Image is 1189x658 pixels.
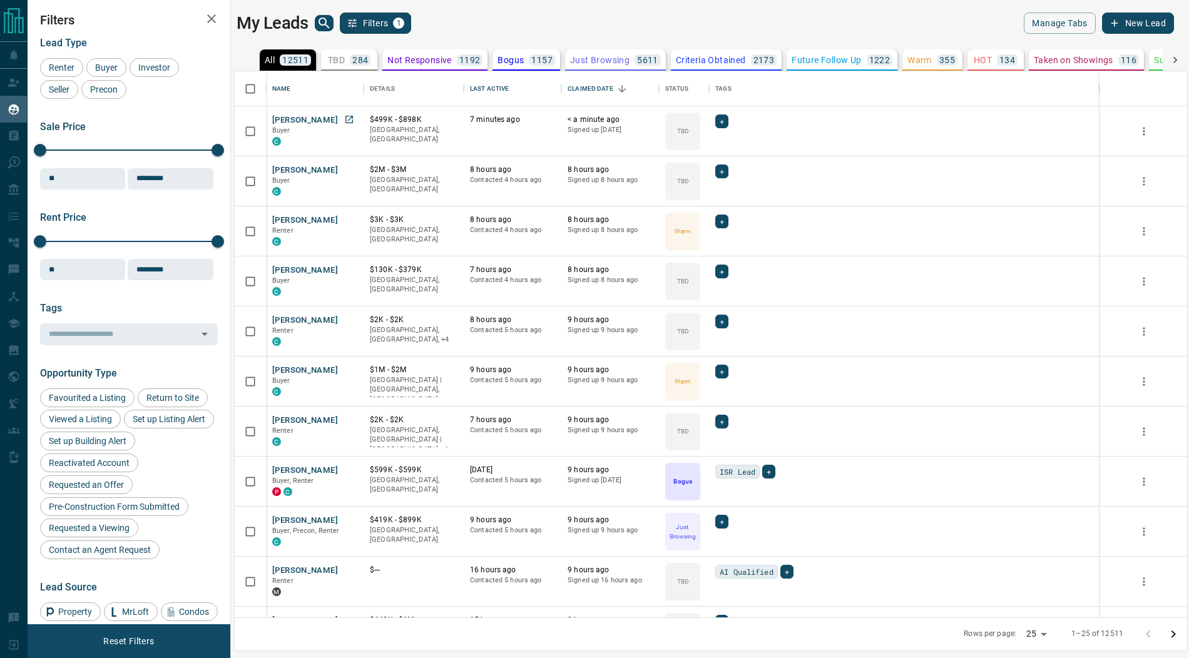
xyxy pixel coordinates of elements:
[40,432,135,450] div: Set up Building Alert
[272,226,293,235] span: Renter
[964,629,1016,639] p: Rows per page:
[762,465,775,478] div: +
[370,225,457,245] p: [GEOGRAPHIC_DATA], [GEOGRAPHIC_DATA]
[637,56,658,64] p: 5611
[675,377,691,386] p: Warm
[44,436,131,446] span: Set up Building Alert
[1135,122,1153,141] button: more
[40,453,138,472] div: Reactivated Account
[40,581,97,593] span: Lead Source
[370,425,457,455] p: Toronto
[272,377,290,385] span: Buyer
[720,615,724,628] span: +
[352,56,368,64] p: 284
[720,465,755,478] span: ISR Lead
[54,607,96,617] span: Property
[44,480,128,490] span: Requested an Offer
[561,71,659,106] div: Claimed Date
[470,515,555,525] p: 9 hours ago
[792,56,861,64] p: Future Follow Up
[272,427,293,435] span: Renter
[498,56,524,64] p: Bogus
[272,265,338,276] button: [PERSON_NAME]
[568,325,653,335] p: Signed up 9 hours ago
[1135,422,1153,441] button: more
[673,477,691,486] p: Bogus
[272,137,281,146] div: condos.ca
[341,111,357,128] a: Open in New Tab
[370,114,457,125] p: $499K - $898K
[370,515,457,525] p: $419K - $899K
[470,71,509,106] div: Last Active
[315,15,334,31] button: search button
[104,602,158,621] div: MrLoft
[44,545,155,555] span: Contact an Agent Request
[272,237,281,246] div: condos.ca
[370,415,457,425] p: $2K - $2K
[370,275,457,295] p: [GEOGRAPHIC_DATA], [GEOGRAPHIC_DATA]
[370,565,457,575] p: $---
[1135,322,1153,341] button: more
[568,425,653,435] p: Signed up 9 hours ago
[91,63,122,73] span: Buyer
[568,565,653,575] p: 9 hours ago
[272,315,338,326] button: [PERSON_NAME]
[370,375,457,405] p: [GEOGRAPHIC_DATA] | [GEOGRAPHIC_DATA], [GEOGRAPHIC_DATA]
[568,315,653,325] p: 9 hours ago
[370,465,457,475] p: $599K - $599K
[44,414,116,424] span: Viewed a Listing
[720,165,724,178] span: +
[118,607,153,617] span: MrLoft
[370,215,457,225] p: $3K - $3K
[720,265,724,278] span: +
[767,465,771,478] span: +
[907,56,932,64] p: Warm
[1021,625,1051,643] div: 25
[720,415,724,428] span: +
[470,525,555,535] p: Contacted 5 hours ago
[40,410,121,428] div: Viewed a Listing
[470,365,555,375] p: 9 hours ago
[95,630,162,652] button: Reset Filters
[370,525,457,545] p: [GEOGRAPHIC_DATA], [GEOGRAPHIC_DATA]
[124,410,214,428] div: Set up Listing Alert
[470,164,555,175] p: 8 hours ago
[272,126,290,134] span: Buyer
[40,211,86,223] span: Rent Price
[272,187,281,196] div: condos.ca
[134,63,175,73] span: Investor
[130,58,179,77] div: Investor
[715,365,728,378] div: +
[272,577,293,585] span: Renter
[138,388,208,407] div: Return to Site
[999,56,1015,64] p: 134
[470,175,555,185] p: Contacted 4 hours ago
[568,275,653,285] p: Signed up 8 hours ago
[44,63,79,73] span: Renter
[568,615,653,625] p: 9 hours ago
[40,13,218,28] h2: Filters
[283,487,292,496] div: condos.ca
[370,315,457,325] p: $2K - $2K
[328,56,345,64] p: TBD
[869,56,890,64] p: 1222
[568,575,653,585] p: Signed up 16 hours ago
[470,415,555,425] p: 7 hours ago
[677,126,689,136] p: TBD
[470,315,555,325] p: 8 hours ago
[568,475,653,485] p: Signed up [DATE]
[272,287,281,296] div: condos.ca
[1135,522,1153,541] button: more
[387,56,452,64] p: Not Responsive
[272,276,290,285] span: Buyer
[370,615,457,625] p: $440K - $1M
[720,215,724,228] span: +
[272,365,338,377] button: [PERSON_NAME]
[272,114,338,126] button: [PERSON_NAME]
[675,226,691,236] p: Warm
[470,275,555,285] p: Contacted 4 hours ago
[1121,56,1136,64] p: 116
[1135,372,1153,391] button: more
[40,80,78,99] div: Seller
[272,215,338,226] button: [PERSON_NAME]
